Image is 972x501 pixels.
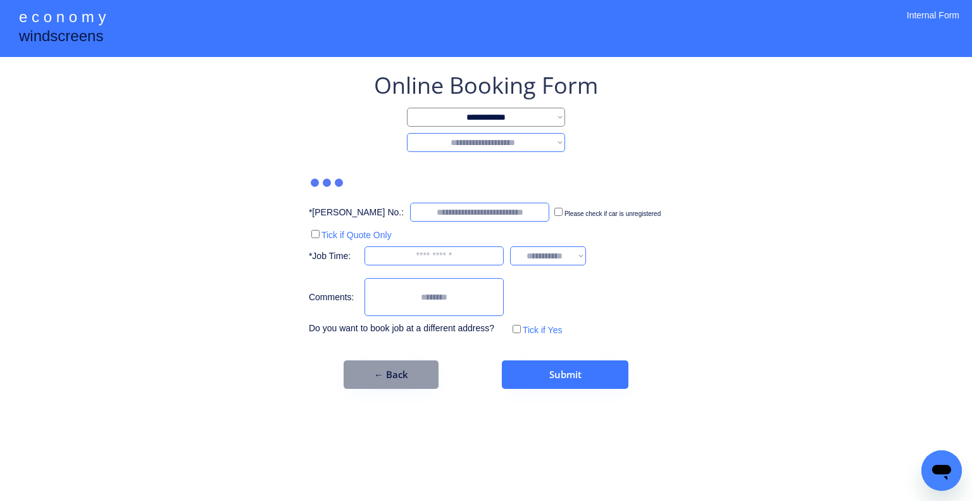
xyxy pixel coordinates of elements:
label: Tick if Yes [523,325,563,335]
label: Tick if Quote Only [321,230,392,240]
div: *Job Time: [309,250,358,263]
div: Do you want to book job at a different address? [309,322,504,335]
div: *[PERSON_NAME] No.: [309,206,404,219]
div: Internal Form [907,10,959,38]
button: Submit [502,360,628,389]
label: Please check if car is unregistered [564,210,661,217]
iframe: Button to launch messaging window [921,450,962,491]
div: Comments: [309,291,358,304]
div: Online Booking Form [374,70,598,101]
div: windscreens [19,25,103,50]
div: e c o n o m y [19,6,106,30]
button: ← Back [344,360,439,389]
